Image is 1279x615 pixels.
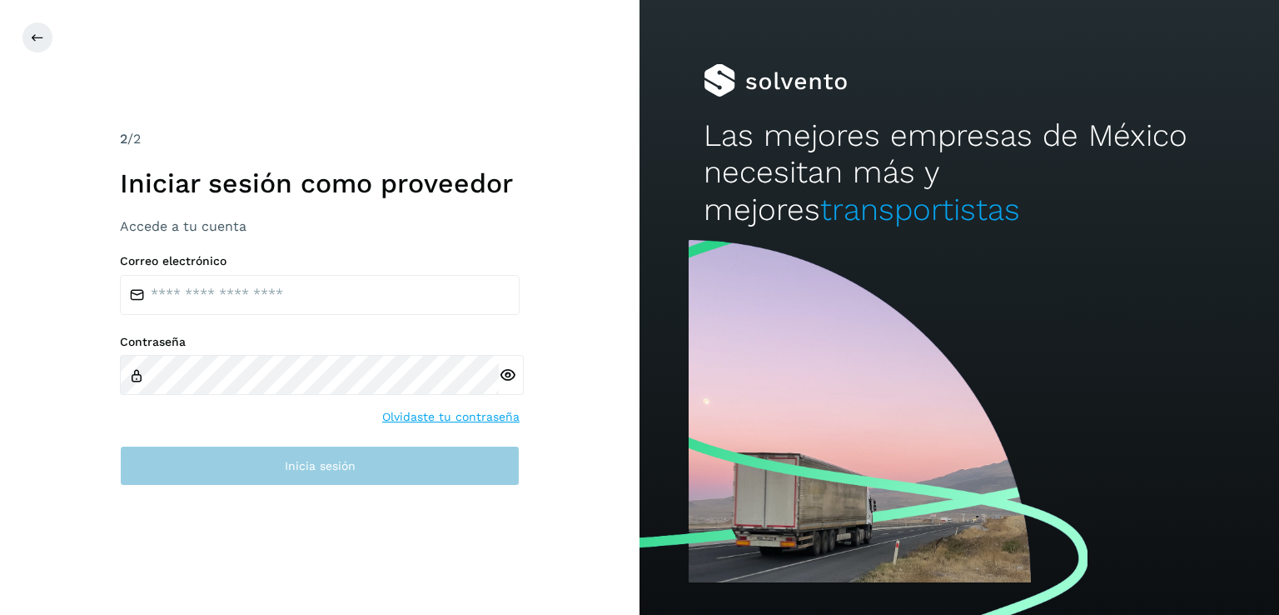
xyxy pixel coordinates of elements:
[120,129,520,149] div: /2
[120,335,520,349] label: Contraseña
[120,218,520,234] h3: Accede a tu cuenta
[820,192,1020,227] span: transportistas
[120,167,520,199] h1: Iniciar sesión como proveedor
[704,117,1215,228] h2: Las mejores empresas de México necesitan más y mejores
[120,131,127,147] span: 2
[120,254,520,268] label: Correo electrónico
[382,408,520,426] a: Olvidaste tu contraseña
[120,446,520,486] button: Inicia sesión
[285,460,356,472] span: Inicia sesión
